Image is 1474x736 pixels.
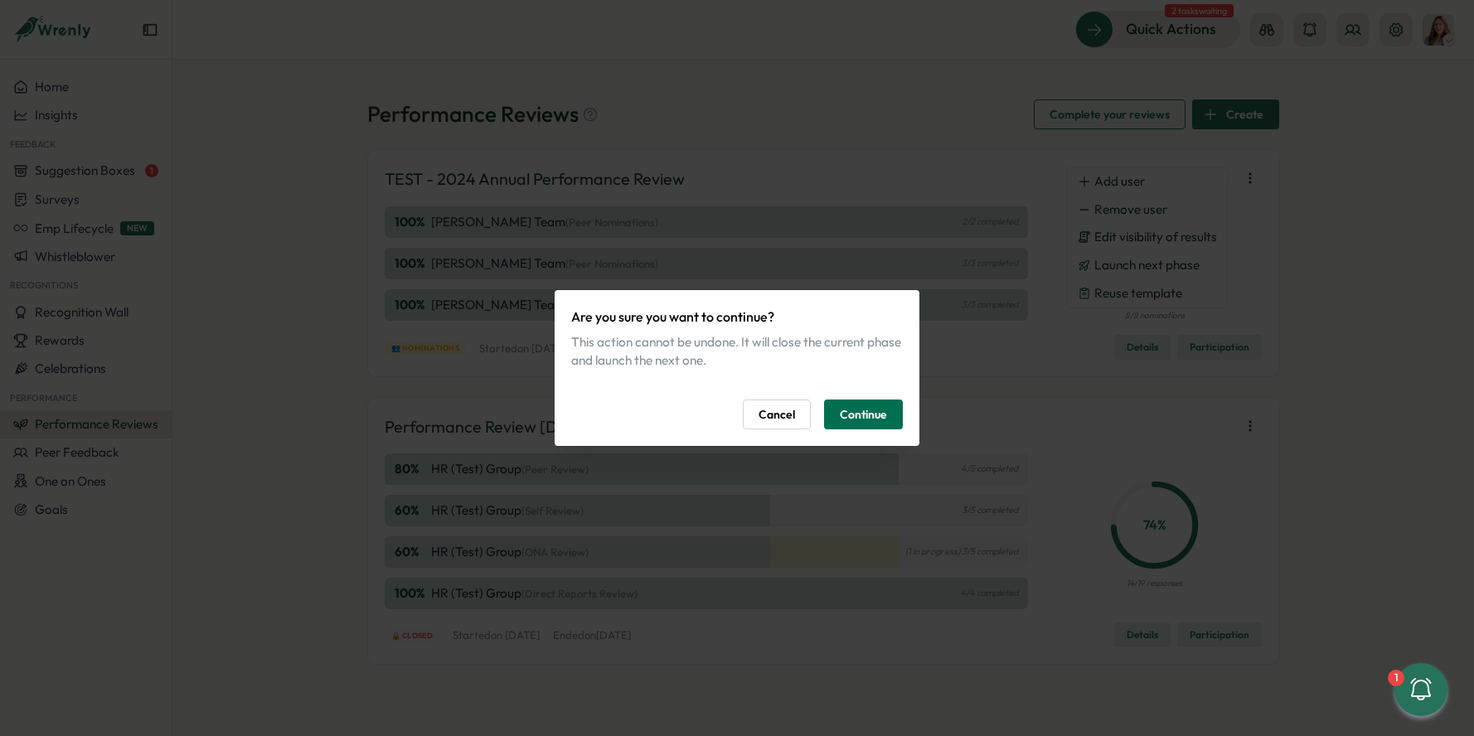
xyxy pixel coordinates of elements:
[824,399,903,429] button: Continue
[571,307,903,327] p: Are you sure you want to continue?
[571,333,903,370] div: This action cannot be undone. It will close the current phase and launch the next one.
[1394,663,1447,716] button: 1
[759,400,795,429] span: Cancel
[743,399,811,429] button: Cancel
[840,400,887,429] span: Continue
[1388,670,1404,686] div: 1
